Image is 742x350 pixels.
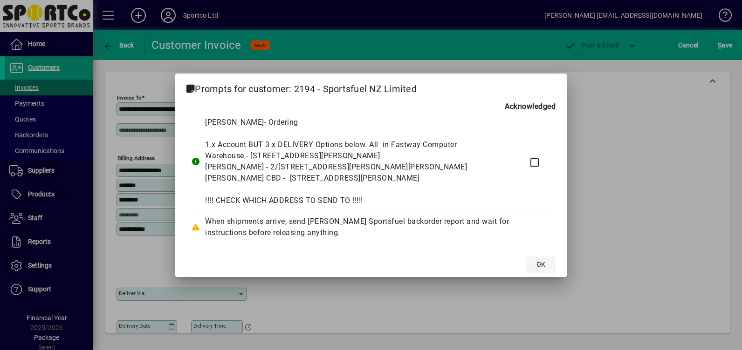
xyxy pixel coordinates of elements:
div: When shipments arrive, send [PERSON_NAME] Sportsfuel backorder report and wait for instructions b... [205,216,513,238]
span: OK [536,260,545,269]
button: OK [526,256,556,273]
div: [PERSON_NAME]- Ordering 1 x Account BUT 3 x DELIVERY Options below. All in Fastway Computer Wareh... [205,117,513,206]
h2: Prompts for customer: 2194 - Sportsfuel NZ Limited [175,74,567,101]
b: Acknowledged [505,101,556,112]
